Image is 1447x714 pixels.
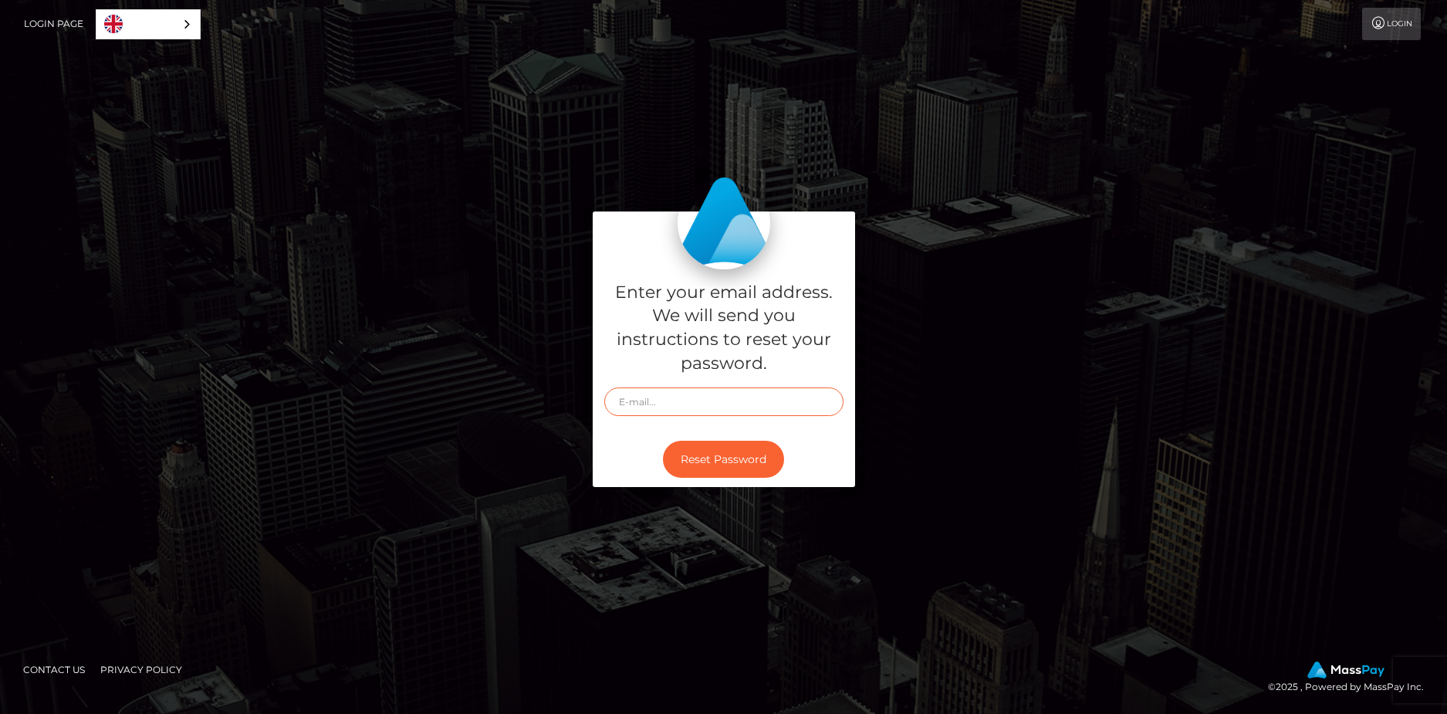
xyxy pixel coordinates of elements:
h5: Enter your email address. We will send you instructions to reset your password. [604,281,844,376]
a: Contact Us [17,658,91,682]
img: MassPay [1307,662,1384,678]
aside: Language selected: English [96,9,201,39]
a: Login [1362,8,1421,40]
button: Reset Password [663,441,784,479]
div: Language [96,9,201,39]
a: Privacy Policy [94,658,188,682]
img: MassPay Login [678,177,770,269]
div: © 2025 , Powered by MassPay Inc. [1268,662,1435,695]
a: Login Page [24,8,83,40]
a: English [96,10,200,39]
input: E-mail... [604,387,844,416]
